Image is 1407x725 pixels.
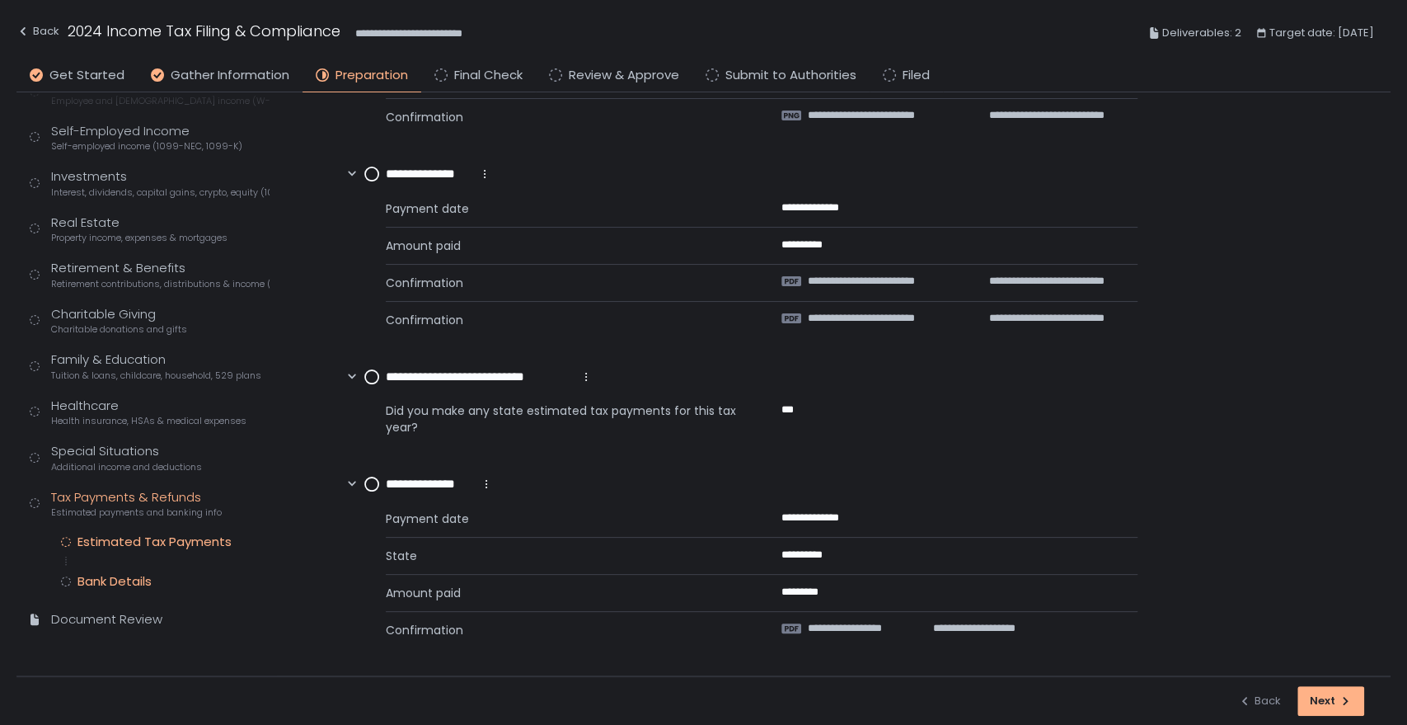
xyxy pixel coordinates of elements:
[68,20,340,42] h1: 2024 Income Tax Filing & Compliance
[386,403,742,435] span: Did you make any state estimated tax payments for this tax year?
[51,506,222,519] span: Estimated payments and banking info
[51,278,270,290] span: Retirement contributions, distributions & income (1099-R, 5498)
[51,442,202,473] div: Special Situations
[454,66,523,85] span: Final Check
[51,167,270,199] div: Investments
[386,109,742,125] span: Confirmation
[1162,23,1241,43] span: Deliverables: 2
[386,622,742,638] span: Confirmation
[51,461,202,473] span: Additional income and deductions
[16,21,59,41] div: Back
[49,66,124,85] span: Get Started
[51,305,187,337] div: Charitable Giving
[386,511,742,527] span: Payment date
[1269,23,1374,43] span: Target date: [DATE]
[51,186,270,199] span: Interest, dividends, capital gains, crypto, equity (1099s, K-1s)
[51,351,261,382] div: Family & Education
[51,370,261,382] span: Tuition & loans, childcare, household, 529 plans
[51,76,270,107] div: Employment
[1238,694,1281,709] div: Back
[386,200,742,217] span: Payment date
[725,66,856,85] span: Submit to Authorities
[386,238,742,254] span: Amount paid
[77,534,232,550] div: Estimated Tax Payments
[51,415,246,427] span: Health insurance, HSAs & medical expenses
[77,573,152,590] div: Bank Details
[903,66,930,85] span: Filed
[51,259,270,290] div: Retirement & Benefits
[1297,686,1364,716] button: Next
[51,214,227,245] div: Real Estate
[51,323,187,336] span: Charitable donations and gifts
[171,66,289,85] span: Gather Information
[386,312,742,328] span: Confirmation
[335,66,408,85] span: Preparation
[51,95,270,107] span: Employee and [DEMOGRAPHIC_DATA] income (W-2s)
[386,275,742,291] span: Confirmation
[51,122,242,153] div: Self-Employed Income
[51,397,246,428] div: Healthcare
[1238,686,1281,716] button: Back
[386,585,742,601] span: Amount paid
[16,20,59,47] button: Back
[1310,694,1352,709] div: Next
[51,488,222,520] div: Tax Payments & Refunds
[51,232,227,244] span: Property income, expenses & mortgages
[51,610,162,629] div: Document Review
[51,140,242,153] span: Self-employed income (1099-NEC, 1099-K)
[569,66,679,85] span: Review & Approve
[386,548,742,564] span: State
